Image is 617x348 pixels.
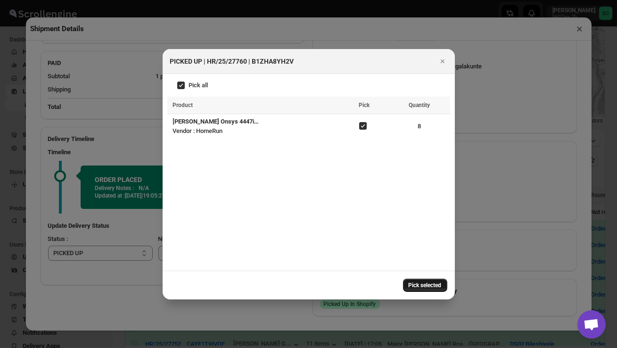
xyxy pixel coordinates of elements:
[409,282,442,289] span: Pick selected
[394,122,444,131] span: 8
[189,82,208,89] span: Pick all
[170,57,294,66] h2: PICKED UP | HR/25/27760 | B1ZHA8YH2V
[409,102,430,108] span: Quantity
[436,55,449,68] button: Close
[577,310,606,339] a: Open chat
[173,127,223,134] span: Vendor : HomeRun
[359,102,370,108] span: Pick
[173,102,193,108] span: Product
[173,117,260,126] div: [PERSON_NAME] Onsys 4447i Soft Close Hinges, 1 Set (2 Nos) - 8 Crank
[403,279,447,292] button: Pick selected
